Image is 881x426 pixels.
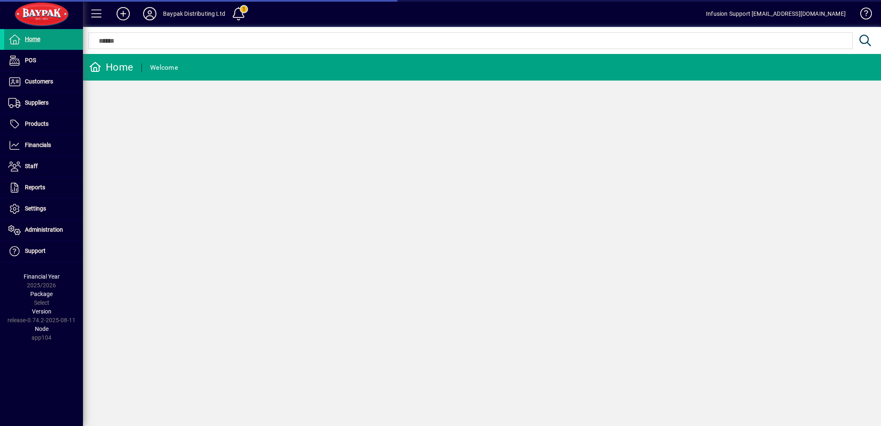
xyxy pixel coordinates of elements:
a: Financials [4,135,83,156]
div: Baypak Distributing Ltd [163,7,225,20]
div: Welcome [150,61,178,74]
a: Support [4,241,83,262]
span: Financials [25,142,51,148]
a: Administration [4,220,83,240]
div: Infusion Support [EMAIL_ADDRESS][DOMAIN_NAME] [706,7,846,20]
span: Settings [25,205,46,212]
span: Suppliers [25,99,49,106]
span: Support [25,247,46,254]
span: Customers [25,78,53,85]
div: Home [89,61,133,74]
span: Node [35,326,49,332]
button: Add [110,6,136,21]
span: Package [30,291,53,297]
a: POS [4,50,83,71]
span: Products [25,120,49,127]
span: Reports [25,184,45,191]
a: Knowledge Base [854,2,871,29]
button: Profile [136,6,163,21]
span: Financial Year [24,273,60,280]
span: Version [32,308,51,315]
span: POS [25,57,36,64]
a: Products [4,114,83,135]
a: Staff [4,156,83,177]
span: Administration [25,226,63,233]
span: Staff [25,163,38,169]
a: Customers [4,71,83,92]
a: Suppliers [4,93,83,113]
a: Reports [4,177,83,198]
a: Settings [4,198,83,219]
span: Home [25,36,40,42]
